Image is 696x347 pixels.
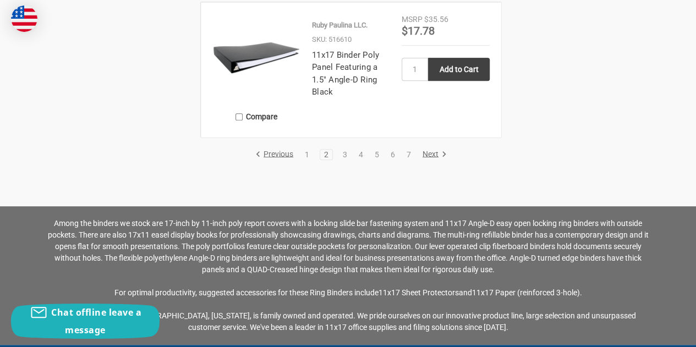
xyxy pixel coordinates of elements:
[212,108,300,126] label: Compare
[312,50,379,97] a: 11x17 Binder Poly Panel Featuring a 1.5" Angle-D Ring Black
[11,5,37,32] img: duty and tax information for United States
[459,288,472,297] span: and
[580,288,582,297] span: .
[46,218,650,333] p: 11x17 Sheet Protectors 11x17 Paper (reinforced 3-hole)
[312,20,368,31] p: Ruby Paulina LLC.
[424,15,448,24] span: $35.56
[403,151,415,158] a: 7
[312,34,352,45] p: SKU: 516610
[339,151,351,158] a: 3
[51,306,141,336] span: Chat offline leave a message
[60,311,636,332] span: 11x17 Inc., located in [GEOGRAPHIC_DATA], [US_STATE], is family owned and operated. We pride ours...
[402,14,423,25] div: MSRP
[235,113,243,120] input: Compare
[387,151,399,158] a: 6
[428,58,490,81] input: Add to Cart
[355,151,367,158] a: 4
[48,219,649,274] span: Among the binders we stock are 17-inch by 11-inch poly report covers with a locking slide bar fas...
[320,151,332,158] a: 2
[114,288,379,297] span: For optimal productivity, suggested accessories for these Ring Binders include
[371,151,383,158] a: 5
[11,304,160,339] button: Chat offline leave a message
[212,14,300,102] img: 11x17 Binder Poly Panel Featuring a 1.5" Angle-D Ring Black
[419,150,447,159] a: Next
[255,150,297,159] a: Previous
[402,24,435,37] span: $17.78
[301,151,313,158] a: 1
